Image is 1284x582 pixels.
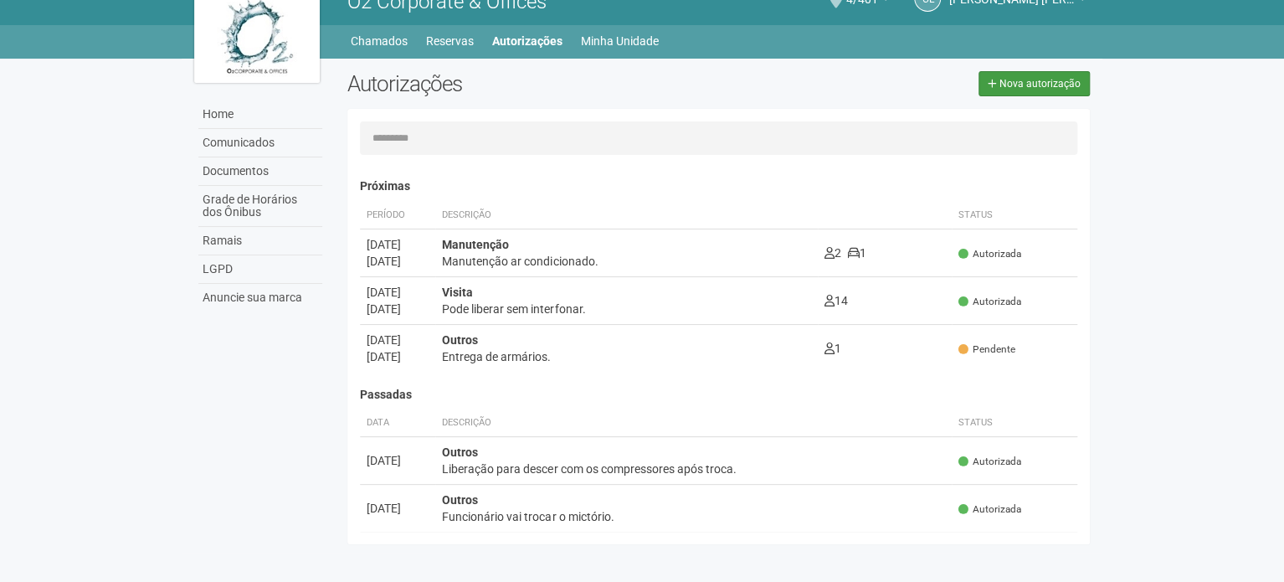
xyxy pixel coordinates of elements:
div: Liberação para descer com os compressores após troca. [442,461,945,477]
span: Pendente [958,343,1015,357]
a: Ramais [198,227,322,255]
a: Autorizações [492,29,562,53]
div: Funcionário vai trocar o mictório. [442,508,945,525]
div: [DATE] [367,500,429,517]
a: LGPD [198,255,322,284]
a: Minha Unidade [581,29,659,53]
div: Entrega de armários. [442,348,810,365]
strong: Outros [442,333,478,347]
a: Reservas [426,29,474,53]
span: Autorizada [958,502,1021,517]
div: [DATE] [367,301,429,317]
h4: Próximas [360,180,1077,193]
span: Nova autorização [999,78,1081,90]
span: 1 [848,246,866,260]
a: Home [198,100,322,129]
a: Grade de Horários dos Ônibus [198,186,322,227]
a: Documentos [198,157,322,186]
strong: Manutenção [442,238,509,251]
th: Status [952,409,1077,437]
th: Status [952,202,1077,229]
div: [DATE] [367,332,429,348]
div: [DATE] [367,452,429,469]
th: Descrição [435,202,817,229]
th: Descrição [435,409,952,437]
div: [DATE] [367,236,429,253]
span: 1 [824,342,841,355]
strong: Visita [442,286,473,299]
a: Chamados [351,29,408,53]
div: Manutenção ar condicionado. [442,253,810,270]
strong: Outros [442,446,478,459]
span: Autorizada [958,455,1021,469]
a: Anuncie sua marca [198,284,322,312]
div: [DATE] [367,284,429,301]
div: [DATE] [367,348,429,365]
div: [DATE] [367,253,429,270]
span: Autorizada [958,247,1021,261]
h2: Autorizações [347,71,706,96]
span: Autorizada [958,295,1021,309]
a: Comunicados [198,129,322,157]
h4: Passadas [360,389,1077,401]
th: Período [360,202,435,229]
th: Data [360,409,435,437]
span: 2 [824,246,841,260]
a: Nova autorização [978,71,1090,96]
div: Pode liberar sem interfonar. [442,301,810,317]
span: 14 [824,294,848,307]
strong: Outros [442,493,478,507]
